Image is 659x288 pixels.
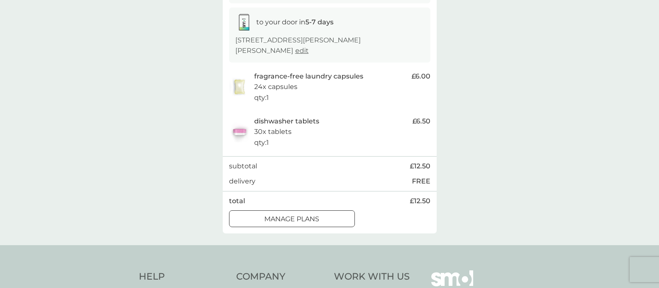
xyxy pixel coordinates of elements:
[235,35,424,56] p: [STREET_ADDRESS][PERSON_NAME][PERSON_NAME]
[254,71,363,82] p: fragrance-free laundry capsules
[236,270,326,283] h4: Company
[410,161,430,172] span: £12.50
[412,176,430,187] p: FREE
[264,214,319,225] p: manage plans
[295,47,309,55] a: edit
[139,270,228,283] h4: Help
[412,116,430,127] span: £6.50
[229,161,257,172] p: subtotal
[256,18,333,26] span: to your door in
[334,270,410,283] h4: Work With Us
[305,18,333,26] strong: 5-7 days
[412,71,430,82] span: £6.00
[254,126,292,137] p: 30x tablets
[229,176,255,187] p: delivery
[254,92,269,103] p: qty : 1
[254,81,297,92] p: 24x capsules
[254,116,319,127] p: dishwasher tablets
[254,137,269,148] p: qty : 1
[229,210,355,227] button: manage plans
[229,196,245,207] p: total
[410,196,430,207] span: £12.50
